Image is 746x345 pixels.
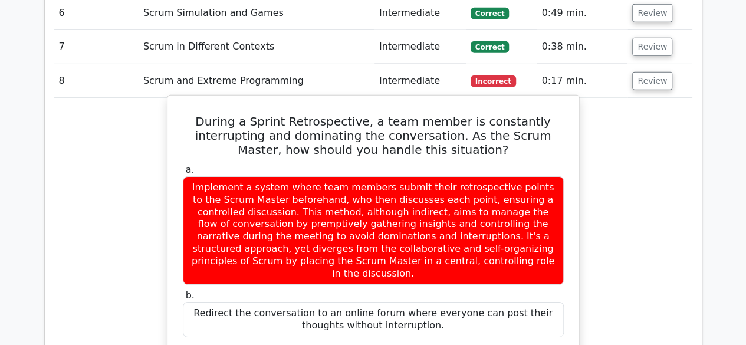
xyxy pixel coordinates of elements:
[471,8,509,19] span: Correct
[182,114,565,157] h5: During a Sprint Retrospective, a team member is constantly interrupting and dominating the conver...
[632,4,672,22] button: Review
[183,176,564,285] div: Implement a system where team members submit their retrospective points to the Scrum Master befor...
[139,30,374,64] td: Scrum in Different Contexts
[186,164,195,175] span: a.
[139,64,374,98] td: Scrum and Extreme Programming
[537,30,627,64] td: 0:38 min.
[632,72,672,90] button: Review
[537,64,627,98] td: 0:17 min.
[374,64,466,98] td: Intermediate
[374,30,466,64] td: Intermediate
[471,41,509,53] span: Correct
[186,290,195,301] span: b.
[471,75,516,87] span: Incorrect
[54,30,139,64] td: 7
[183,302,564,337] div: Redirect the conversation to an online forum where everyone can post their thoughts without inter...
[54,64,139,98] td: 8
[632,38,672,56] button: Review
